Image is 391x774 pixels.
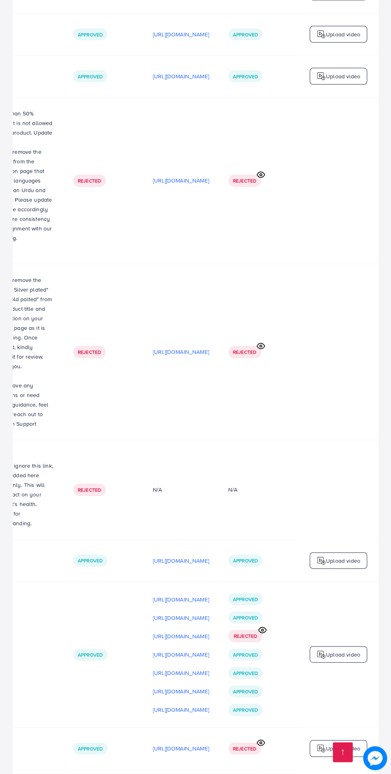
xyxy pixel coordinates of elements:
span: Rejected [233,177,256,184]
span: Rejected [233,349,256,355]
p: [URL][DOMAIN_NAME] [153,595,209,604]
span: Approved [233,557,258,564]
span: Approved [233,670,258,677]
p: [URL][DOMAIN_NAME] [153,668,209,678]
p: [URL][DOMAIN_NAME] [153,556,209,566]
span: Approved [233,73,258,80]
p: [URL][DOMAIN_NAME] [153,176,209,185]
img: logo [316,556,326,566]
span: Approved [78,651,103,658]
p: [URL][DOMAIN_NAME] [153,613,209,623]
span: Rejected [78,177,101,184]
p: Upload video [326,650,360,659]
p: [URL][DOMAIN_NAME] [153,705,209,714]
span: Approved [78,31,103,38]
img: logo [316,650,326,659]
span: Approved [78,745,103,752]
img: image [363,746,387,770]
p: Upload video [326,30,360,39]
span: Approved [233,707,258,713]
span: Approved [233,596,258,603]
p: [URL][DOMAIN_NAME] [153,631,209,641]
span: Rejected [234,633,257,639]
p: [URL][DOMAIN_NAME] [153,687,209,696]
span: Rejected [233,745,256,752]
img: logo [316,744,326,753]
p: Upload video [326,71,360,81]
img: logo [316,71,326,81]
span: Approved [233,688,258,695]
div: N/A [153,486,209,494]
p: [URL][DOMAIN_NAME] [153,71,209,81]
span: Approved [233,31,258,38]
p: [URL][DOMAIN_NAME] [153,744,209,753]
p: [URL][DOMAIN_NAME] [153,30,209,39]
p: Upload video [326,744,360,753]
span: Approved [233,614,258,621]
img: logo [316,30,326,39]
span: Approved [78,557,103,564]
p: [URL][DOMAIN_NAME] [153,347,209,357]
span: Approved [78,73,103,80]
div: N/A [228,486,237,494]
p: Upload video [326,556,360,566]
p: [URL][DOMAIN_NAME] [153,650,209,659]
span: Rejected [78,349,101,355]
span: Rejected [78,486,101,493]
span: Approved [233,651,258,658]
